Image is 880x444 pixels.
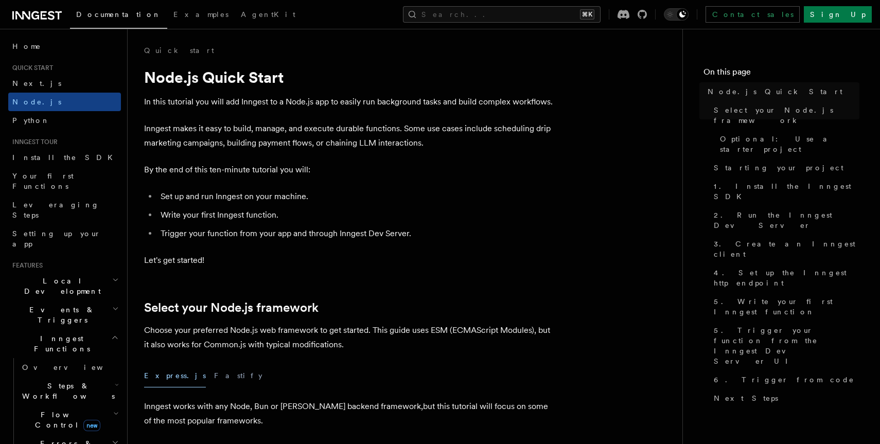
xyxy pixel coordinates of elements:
[157,189,556,204] li: Set up and run Inngest on your machine.
[214,364,262,387] button: Fastify
[12,41,41,51] span: Home
[703,66,859,82] h4: On this page
[18,405,121,434] button: Flow Controlnew
[8,329,121,358] button: Inngest Functions
[144,163,556,177] p: By the end of this ten-minute tutorial you will:
[714,296,859,317] span: 5. Write your first Inngest function
[8,300,121,329] button: Events & Triggers
[144,253,556,268] p: Let's get started!
[8,148,121,167] a: Install the SDK
[8,261,43,270] span: Features
[710,263,859,292] a: 4. Set up the Inngest http endpoint
[18,358,121,377] a: Overview
[8,333,111,354] span: Inngest Functions
[8,167,121,196] a: Your first Functions
[70,3,167,29] a: Documentation
[167,3,235,28] a: Examples
[18,381,115,401] span: Steps & Workflows
[12,153,119,162] span: Install the SDK
[144,300,319,315] a: Select your Node.js framework
[714,325,859,366] span: 5. Trigger your function from the Inngest Dev Server UI
[22,363,128,371] span: Overview
[8,272,121,300] button: Local Development
[144,323,556,352] p: Choose your preferred Node.js web framework to get started. This guide uses ESM (ECMAScript Modul...
[12,116,50,125] span: Python
[157,226,556,241] li: Trigger your function from your app and through Inngest Dev Server.
[580,9,594,20] kbd: ⌘K
[235,3,302,28] a: AgentKit
[8,74,121,93] a: Next.js
[703,82,859,101] a: Node.js Quick Start
[173,10,228,19] span: Examples
[8,138,58,146] span: Inngest tour
[144,364,206,387] button: Express.js
[144,45,214,56] a: Quick start
[714,268,859,288] span: 4. Set up the Inngest http endpoint
[714,210,859,230] span: 2. Run the Inngest Dev Server
[714,239,859,259] span: 3. Create an Inngest client
[710,158,859,177] a: Starting your project
[714,181,859,202] span: 1. Install the Inngest SDK
[144,95,556,109] p: In this tutorial you will add Inngest to a Node.js app to easily run background tasks and build c...
[8,93,121,111] a: Node.js
[714,393,778,403] span: Next Steps
[8,111,121,130] a: Python
[804,6,872,23] a: Sign Up
[241,10,295,19] span: AgentKit
[12,79,61,87] span: Next.js
[12,229,101,248] span: Setting up your app
[710,177,859,206] a: 1. Install the Inngest SDK
[144,68,556,86] h1: Node.js Quick Start
[12,172,74,190] span: Your first Functions
[708,86,842,97] span: Node.js Quick Start
[18,410,113,430] span: Flow Control
[716,130,859,158] a: Optional: Use a starter project
[710,206,859,235] a: 2. Run the Inngest Dev Server
[710,389,859,407] a: Next Steps
[720,134,859,154] span: Optional: Use a starter project
[710,370,859,389] a: 6. Trigger from code
[144,399,556,428] p: Inngest works with any Node, Bun or [PERSON_NAME] backend framework,but this tutorial will focus ...
[144,121,556,150] p: Inngest makes it easy to build, manage, and execute durable functions. Some use cases include sch...
[8,276,112,296] span: Local Development
[664,8,689,21] button: Toggle dark mode
[8,196,121,224] a: Leveraging Steps
[8,37,121,56] a: Home
[714,163,843,173] span: Starting your project
[18,377,121,405] button: Steps & Workflows
[12,98,61,106] span: Node.js
[403,6,601,23] button: Search...⌘K
[157,208,556,222] li: Write your first Inngest function.
[714,375,854,385] span: 6. Trigger from code
[83,420,100,431] span: new
[710,321,859,370] a: 5. Trigger your function from the Inngest Dev Server UI
[8,224,121,253] a: Setting up your app
[8,305,112,325] span: Events & Triggers
[710,101,859,130] a: Select your Node.js framework
[714,105,859,126] span: Select your Node.js framework
[12,201,99,219] span: Leveraging Steps
[706,6,800,23] a: Contact sales
[710,292,859,321] a: 5. Write your first Inngest function
[76,10,161,19] span: Documentation
[8,64,53,72] span: Quick start
[710,235,859,263] a: 3. Create an Inngest client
